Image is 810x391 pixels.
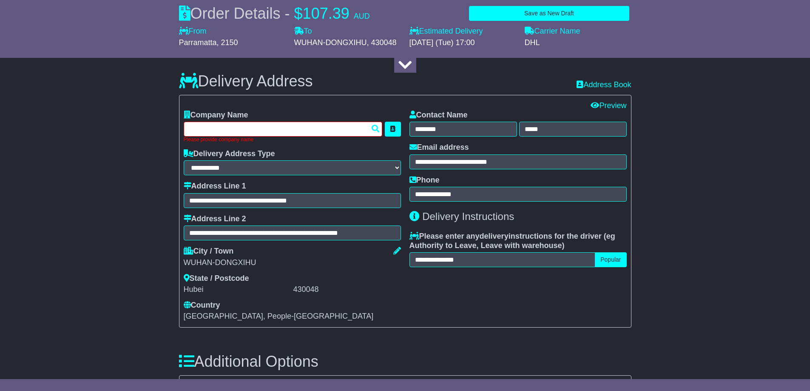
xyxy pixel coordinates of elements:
[184,182,246,191] label: Address Line 1
[595,252,626,267] button: Popular
[409,232,627,250] label: Please enter any instructions for the driver ( )
[577,80,631,89] a: Address Book
[409,176,440,185] label: Phone
[294,38,367,47] span: WUHAN-DONGXIHU
[294,27,312,36] label: To
[179,73,313,90] h3: Delivery Address
[184,312,374,320] span: [GEOGRAPHIC_DATA], People-[GEOGRAPHIC_DATA]
[179,27,207,36] label: From
[525,38,631,48] div: DHL
[184,111,248,120] label: Company Name
[184,301,220,310] label: Country
[469,6,629,21] button: Save as New Draft
[409,143,469,152] label: Email address
[303,5,350,22] span: 107.39
[409,27,516,36] label: Estimated Delivery
[294,5,303,22] span: $
[409,38,516,48] div: [DATE] (Tue) 17:00
[525,27,580,36] label: Carrier Name
[367,38,397,47] span: , 430048
[184,285,291,294] div: Hubei
[480,232,509,240] span: delivery
[184,258,401,268] div: WUHAN-DONGXIHU
[179,4,370,23] div: Order Details -
[184,274,249,283] label: State / Postcode
[179,353,631,370] h3: Additional Options
[409,111,468,120] label: Contact Name
[422,211,514,222] span: Delivery Instructions
[184,137,401,143] div: Please provide company name
[184,149,275,159] label: Delivery Address Type
[184,247,234,256] label: City / Town
[409,232,615,250] span: eg Authority to Leave, Leave with warehouse
[179,38,217,47] span: Parramatta
[354,12,370,20] span: AUD
[293,285,401,294] div: 430048
[591,101,626,110] a: Preview
[217,38,238,47] span: , 2150
[184,214,246,224] label: Address Line 2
